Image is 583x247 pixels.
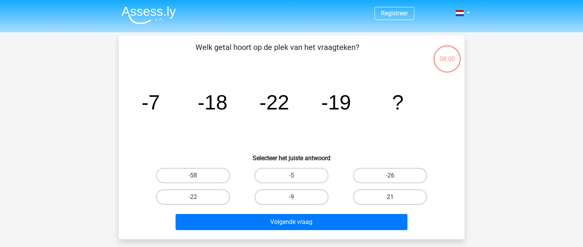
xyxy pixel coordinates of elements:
[141,91,160,114] tspan: -7
[131,148,452,162] h6: Selecteer het juiste antwoord
[353,168,427,183] label: -26
[131,41,424,65] p: Welk getal hoort op de plek van het vraagteken?
[122,6,176,24] img: Assessly
[433,45,461,64] div: 08:00
[353,189,427,205] label: 21
[176,214,407,230] button: Volgende vraag
[255,189,328,205] label: -9
[156,168,230,183] label: -58
[392,91,404,114] tspan: ?
[197,91,227,114] tspan: -18
[321,91,351,114] tspan: -19
[255,168,328,183] label: -5
[381,10,408,17] a: Registreer
[259,91,289,114] tspan: -22
[156,189,230,205] label: -22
